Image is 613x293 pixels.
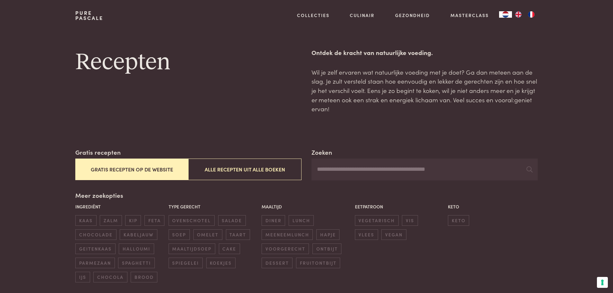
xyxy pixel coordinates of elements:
[219,243,240,254] span: cake
[512,11,538,18] ul: Language list
[311,68,537,114] p: Wil je zelf ervaren wat natuurlijke voeding met je doet? Ga dan meteen aan de slag. Je zult verst...
[262,258,293,268] span: dessert
[75,229,116,240] span: chocolade
[512,11,525,18] a: EN
[311,48,433,57] strong: Ontdek de kracht van natuurlijke voeding.
[597,277,608,288] button: Uw voorkeuren voor toestemming voor trackingtechnologieën
[355,215,399,226] span: vegetarisch
[218,215,246,226] span: salade
[355,229,378,240] span: vlees
[119,243,154,254] span: halloumi
[499,11,512,18] a: NL
[120,229,157,240] span: kabeljauw
[499,11,512,18] div: Language
[297,12,330,19] a: Collecties
[75,10,103,21] a: PurePascale
[75,215,96,226] span: kaas
[75,148,121,157] label: Gratis recepten
[312,243,341,254] span: ontbijt
[118,258,154,268] span: spaghetti
[75,203,165,210] p: Ingrediënt
[316,229,339,240] span: hapje
[381,229,406,240] span: vegan
[350,12,375,19] a: Culinair
[75,159,188,180] button: Gratis recepten op de website
[262,203,351,210] p: Maaltijd
[226,229,250,240] span: taart
[75,243,115,254] span: geitenkaas
[206,258,236,268] span: koekjes
[289,215,314,226] span: lunch
[193,229,222,240] span: omelet
[125,215,141,226] span: kip
[75,272,90,282] span: ijs
[395,12,430,19] a: Gezondheid
[93,272,127,282] span: chocola
[448,215,469,226] span: keto
[296,258,340,268] span: fruitontbijt
[402,215,418,226] span: vis
[262,229,313,240] span: meeneemlunch
[169,258,203,268] span: spiegelei
[75,258,115,268] span: parmezaan
[355,203,445,210] p: Eetpatroon
[499,11,538,18] aside: Language selected: Nederlands
[262,215,285,226] span: diner
[131,272,157,282] span: brood
[100,215,122,226] span: zalm
[169,215,215,226] span: ovenschotel
[448,203,538,210] p: Keto
[262,243,309,254] span: voorgerecht
[169,243,215,254] span: maaltijdsoep
[169,203,258,210] p: Type gerecht
[450,12,489,19] a: Masterclass
[75,48,301,77] h1: Recepten
[169,229,190,240] span: soep
[188,159,301,180] button: Alle recepten uit alle boeken
[525,11,538,18] a: FR
[144,215,164,226] span: feta
[311,148,332,157] label: Zoeken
